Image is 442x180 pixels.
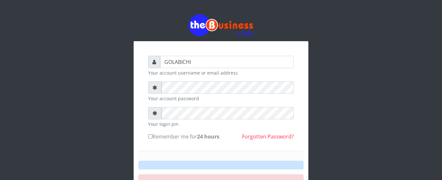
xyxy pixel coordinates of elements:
[242,133,294,140] a: Forgotten Password?
[160,56,294,68] input: Username or email address
[148,121,294,127] small: Your login pin
[148,134,152,138] input: Remember me for24 hours
[148,133,219,140] label: Remember me for
[148,69,294,76] small: Your account username or email address
[197,133,219,140] b: 24 hours
[148,95,294,102] small: Your account password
